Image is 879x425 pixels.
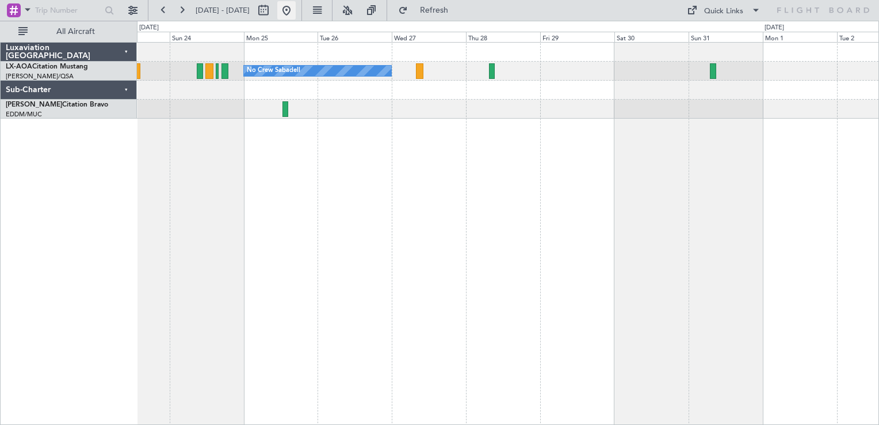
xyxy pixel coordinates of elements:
[196,5,250,16] span: [DATE] - [DATE]
[681,1,766,20] button: Quick Links
[6,101,108,108] a: [PERSON_NAME]Citation Bravo
[614,32,689,42] div: Sat 30
[6,72,74,81] a: [PERSON_NAME]/QSA
[689,32,763,42] div: Sun 31
[6,101,62,108] span: [PERSON_NAME]
[13,22,125,41] button: All Aircraft
[410,6,458,14] span: Refresh
[6,63,88,70] a: LX-AOACitation Mustang
[6,110,42,119] a: EDDM/MUC
[540,32,614,42] div: Fri 29
[247,62,300,79] div: No Crew Sabadell
[704,6,743,17] div: Quick Links
[35,2,101,19] input: Trip Number
[393,1,462,20] button: Refresh
[170,32,244,42] div: Sun 24
[763,32,837,42] div: Mon 1
[765,23,784,33] div: [DATE]
[392,32,466,42] div: Wed 27
[244,32,318,42] div: Mon 25
[6,63,32,70] span: LX-AOA
[30,28,121,36] span: All Aircraft
[139,23,159,33] div: [DATE]
[466,32,540,42] div: Thu 28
